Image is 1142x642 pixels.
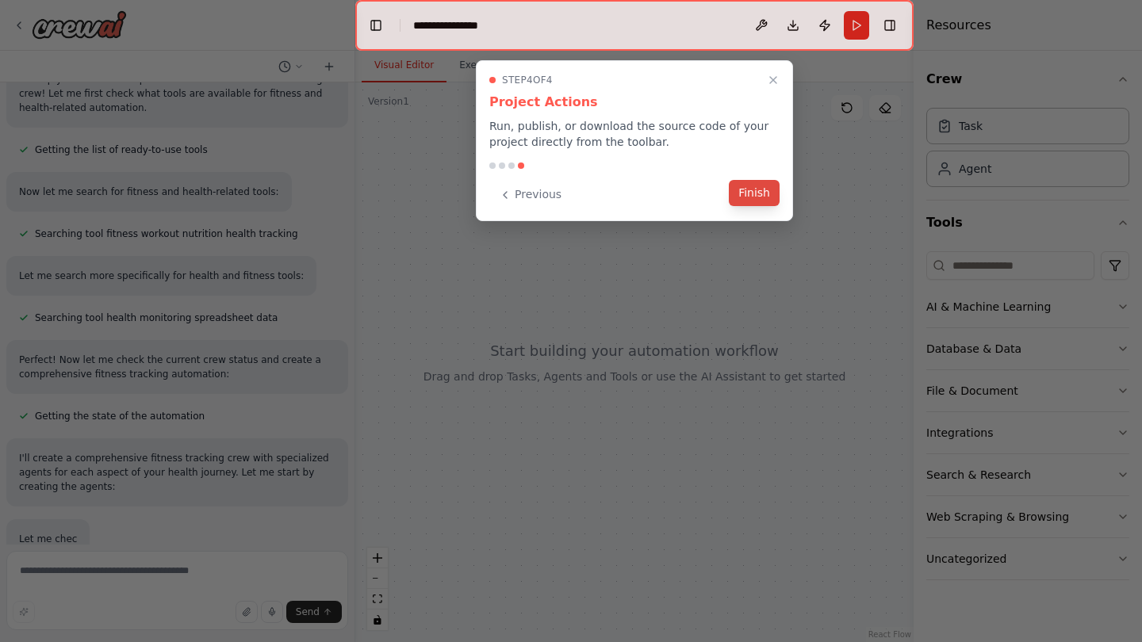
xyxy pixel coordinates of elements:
[365,14,387,36] button: Hide left sidebar
[489,118,780,150] p: Run, publish, or download the source code of your project directly from the toolbar.
[489,93,780,112] h3: Project Actions
[489,182,571,208] button: Previous
[764,71,783,90] button: Close walkthrough
[729,180,780,206] button: Finish
[502,74,553,86] span: Step 4 of 4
